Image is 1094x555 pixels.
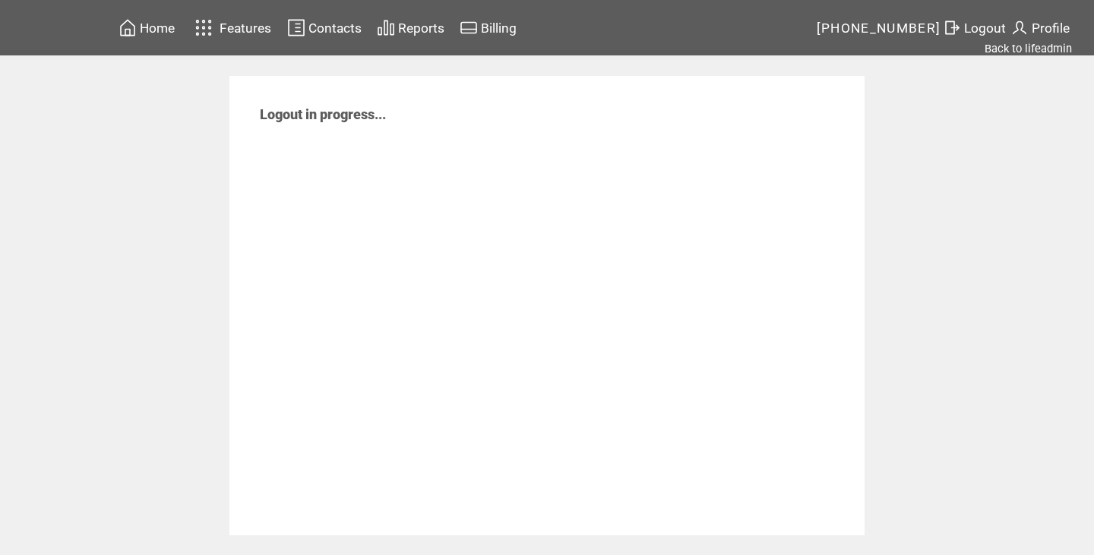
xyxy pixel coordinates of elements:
a: Billing [457,16,519,39]
span: Billing [481,20,517,36]
img: contacts.svg [287,18,305,37]
img: home.svg [119,18,137,37]
span: Profile [1032,20,1070,36]
span: Logout in progress... [260,106,386,122]
img: profile.svg [1010,18,1029,37]
img: exit.svg [943,18,961,37]
a: Back to lifeadmin [985,42,1072,55]
a: Logout [941,16,1008,39]
span: Features [220,20,271,36]
span: Contacts [308,20,362,36]
a: Contacts [285,16,364,39]
span: Reports [398,20,444,36]
a: Features [188,13,274,43]
a: Profile [1008,16,1072,39]
img: features.svg [191,15,217,40]
img: creidtcard.svg [460,18,478,37]
span: [PHONE_NUMBER] [817,20,941,36]
img: chart.svg [377,18,395,37]
a: Home [116,16,177,39]
a: Reports [375,16,447,39]
span: Home [140,20,175,36]
span: Logout [964,20,1006,36]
